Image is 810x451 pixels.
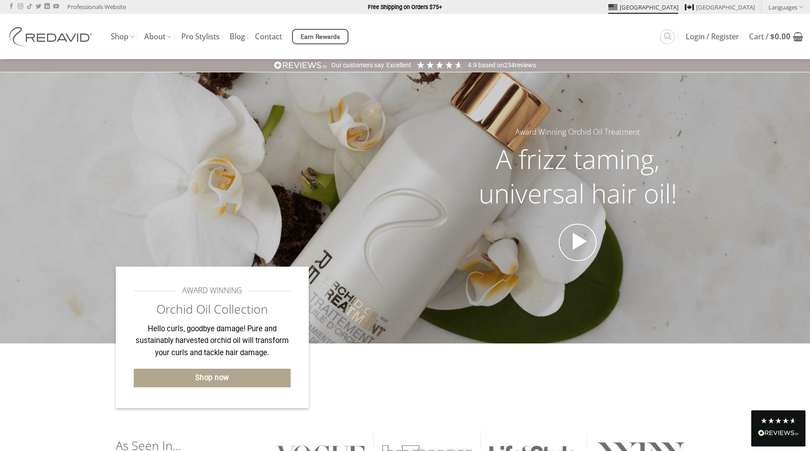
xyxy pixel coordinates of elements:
[478,61,504,69] span: Based on
[386,61,411,70] div: Excellent
[9,4,14,10] a: Follow on Facebook
[504,61,515,69] span: 234
[608,0,678,14] a: [GEOGRAPHIC_DATA]
[111,28,134,46] a: Shop
[134,369,291,387] a: Shop now
[368,4,442,10] strong: Free Shipping on Orders $75+
[230,28,245,45] a: Blog
[18,4,23,10] a: Follow on Instagram
[416,60,463,70] div: 4.91 Stars
[461,142,694,210] h2: A frizz taming, universal hair oil!
[770,31,775,42] span: $
[685,0,755,14] a: [GEOGRAPHIC_DATA]
[770,31,791,42] bdi: 0.00
[274,61,327,70] img: REVIEWS.io
[749,27,803,47] a: View cart
[461,126,694,138] h5: Award Winning Orchid Oil Treatment
[134,323,291,359] p: Hello curls, goodbye damage! Pure and sustainably harvested orchid oil will transform your curls ...
[660,29,675,44] a: Search
[515,61,536,69] span: reviews
[292,29,348,44] a: Earn Rewards
[768,0,803,14] a: Languages
[468,61,478,69] span: 4.9
[758,428,799,440] div: Read All Reviews
[760,417,796,424] div: 4.8 Stars
[44,4,50,10] a: Follow on LinkedIn
[182,285,242,297] span: AWARD WINNING
[749,33,791,40] span: Cart /
[758,430,799,436] img: REVIEWS.io
[144,28,171,46] a: About
[195,372,229,384] span: Shop now
[36,4,41,10] a: Follow on Twitter
[559,224,597,262] a: Open video in lightbox
[27,4,32,10] a: Follow on TikTok
[134,301,291,317] h2: Orchid Oil Collection
[181,28,220,45] a: Pro Stylists
[686,28,739,45] a: Login / Register
[686,33,739,40] span: Login / Register
[751,410,805,446] div: Read All Reviews
[7,27,97,46] img: REDAVID Salon Products | United States
[301,32,340,42] span: Earn Rewards
[331,61,384,70] div: Our customers say
[255,28,282,45] a: Contact
[53,4,59,10] a: Follow on YouTube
